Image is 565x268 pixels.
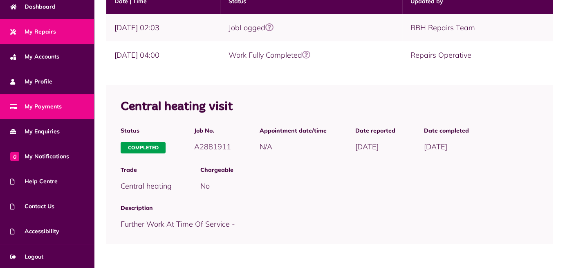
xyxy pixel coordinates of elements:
[121,126,166,135] span: Status
[121,166,172,174] span: Trade
[10,102,62,111] span: My Payments
[260,126,327,135] span: Appointment date/time
[10,27,56,36] span: My Repairs
[10,252,43,261] span: Logout
[10,227,59,236] span: Accessibility
[424,142,447,151] span: [DATE]
[10,77,52,86] span: My Profile
[10,52,59,61] span: My Accounts
[260,142,272,151] span: N/A
[220,14,403,41] td: JobLogged
[424,126,469,135] span: Date completed
[402,14,553,41] td: RBH Repairs Team
[220,41,403,69] td: Work Fully Completed
[106,41,220,69] td: [DATE] 04:00
[200,166,538,174] span: Chargeable
[121,101,233,113] span: Central heating visit
[10,152,69,161] span: My Notifications
[10,152,19,161] span: 0
[121,181,172,191] span: Central heating
[121,142,166,153] span: Completed
[194,126,231,135] span: Job No.
[121,219,235,229] span: Further Work At Time Of Service -
[402,41,553,69] td: Repairs Operative
[355,142,379,151] span: [DATE]
[10,177,58,186] span: Help Centre
[10,127,60,136] span: My Enquiries
[121,204,538,212] span: Description
[355,126,395,135] span: Date reported
[194,142,231,151] span: A2881911
[106,14,220,41] td: [DATE] 02:03
[200,181,210,191] span: No
[10,2,56,11] span: Dashboard
[10,202,54,211] span: Contact Us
